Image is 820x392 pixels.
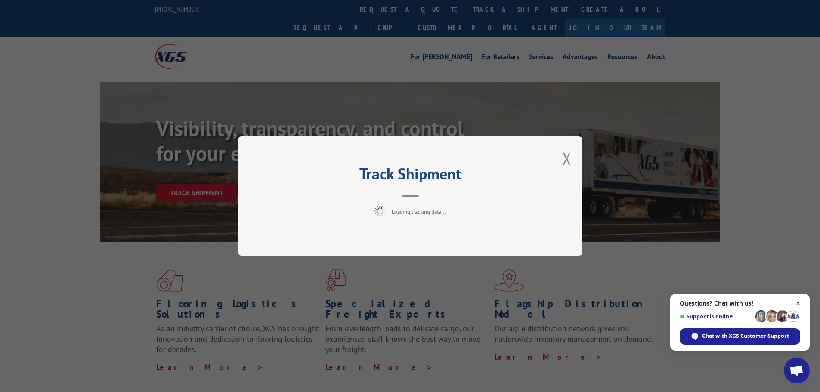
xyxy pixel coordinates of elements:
span: Support is online [680,313,752,320]
span: Close chat [793,298,804,309]
div: Chat with XGS Customer Support [680,328,800,345]
h2: Track Shipment [281,168,539,184]
div: Open chat [784,358,810,383]
span: Chat with XGS Customer Support [702,332,789,340]
span: Loading tracking data... [392,208,446,216]
img: xgs-loading [374,206,385,216]
span: Questions? Chat with us! [680,300,800,307]
button: Close modal [562,147,572,170]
